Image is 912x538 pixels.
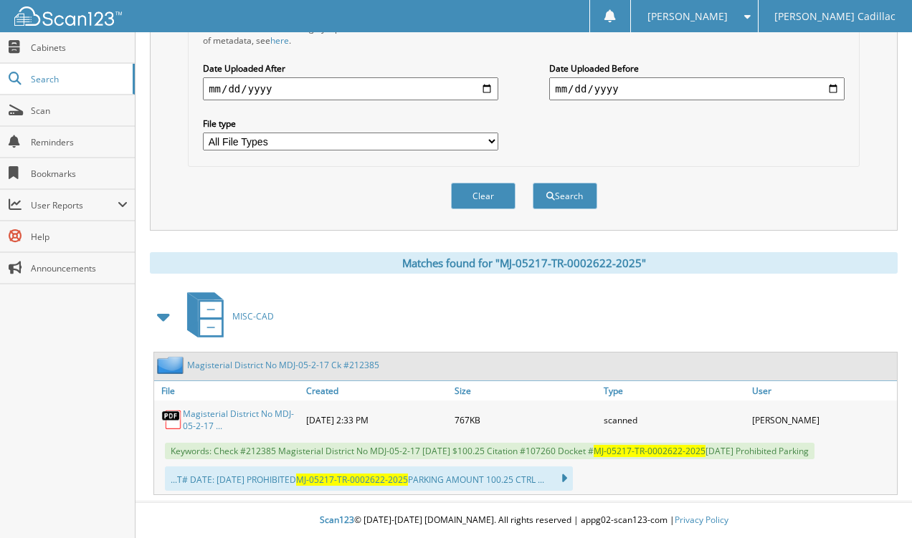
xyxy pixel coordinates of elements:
div: Matches found for "MJ-05217-TR-0002622-2025" [150,252,898,274]
span: MJ-05217-TR-0002622-2025 [594,445,706,457]
div: ...T# DATE: [DATE] PROHIBITED PARKING AMOUNT 100.25 CTRL ... [165,466,573,491]
span: [PERSON_NAME] Cadillac [774,12,896,21]
a: File [154,381,303,400]
div: 767KB [451,404,599,436]
span: Search [31,73,125,85]
span: Cabinets [31,42,128,54]
label: Date Uploaded Before [549,62,845,75]
label: Date Uploaded After [203,62,498,75]
input: start [203,77,498,100]
img: scan123-logo-white.svg [14,6,122,26]
a: Privacy Policy [675,514,728,526]
input: end [549,77,845,100]
a: Type [600,381,749,400]
div: © [DATE]-[DATE] [DOMAIN_NAME]. All rights reserved | appg02-scan123-com | [136,503,912,538]
span: MISC-CAD [232,310,274,322]
span: Scan [31,105,128,117]
a: User [749,381,897,400]
iframe: Chat Widget [840,469,912,538]
a: Magisterial District No MDJ-05-2-17 ... [183,408,299,432]
a: Magisterial District No MDJ-05-2-17 Ck #212385 [187,359,379,371]
img: PDF.png [161,409,183,431]
span: MJ-05217-TR-0002622-2025 [296,474,408,486]
span: Help [31,231,128,243]
span: Announcements [31,262,128,274]
div: [PERSON_NAME] [749,404,897,436]
button: Search [533,183,597,209]
div: scanned [600,404,749,436]
a: Created [303,381,451,400]
span: Keywords: Check #212385 Magisterial District No MDJ-05-2-17 [DATE] $100.25 Citation #107260 Docke... [165,443,814,459]
a: Size [451,381,599,400]
div: [DATE] 2:33 PM [303,404,451,436]
span: Reminders [31,136,128,148]
span: Scan123 [320,514,354,526]
span: User Reports [31,199,118,211]
span: [PERSON_NAME] [647,12,728,21]
a: MISC-CAD [179,288,274,345]
a: here [270,34,289,47]
img: folder2.png [157,356,187,374]
button: Clear [451,183,516,209]
label: File type [203,117,498,130]
span: Bookmarks [31,168,128,180]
